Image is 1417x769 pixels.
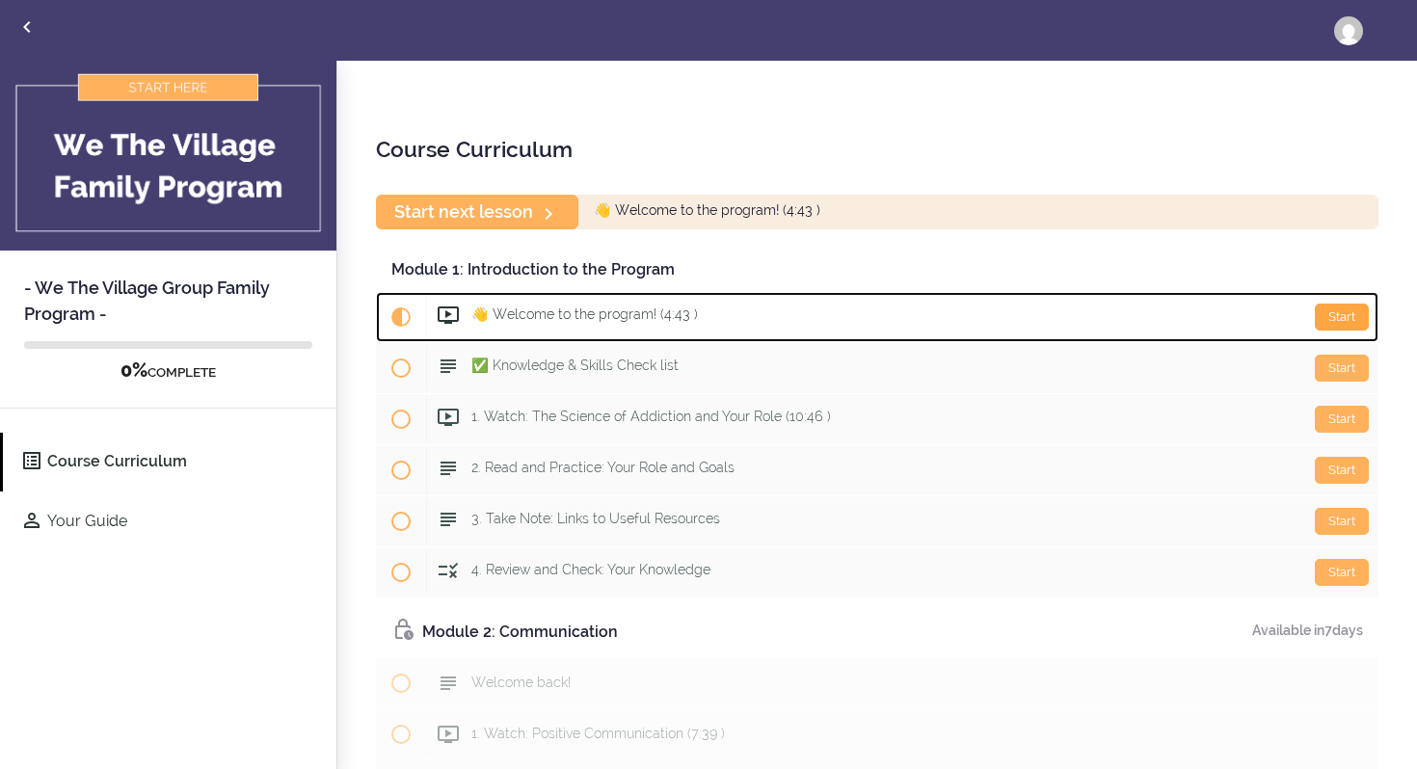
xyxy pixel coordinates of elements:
span: 1. Watch: Positive Communication (7:39 ) [471,726,725,741]
span: Current item [376,292,426,342]
span: Welcome back! [471,675,571,690]
span: 👋 Welcome to the program! (4:43 ) [471,306,698,322]
a: Current item Start 👋 Welcome to the program! (4:43 ) [376,292,1378,342]
div: Start [1315,406,1369,433]
div: Start [1315,508,1369,535]
h2: Course Curriculum [376,133,1378,166]
span: 👋 Welcome to the program! (4:43 ) [594,203,820,219]
span: ✅ Knowledge & Skills Check list [471,358,679,373]
div: Module 2: Communication [376,608,1378,658]
span: 2. Read and Practice: Your Role and Goals [471,460,735,475]
img: kate.libby.041@gmail.com [1334,16,1363,45]
a: Your Guide [3,492,336,551]
div: Start [1315,304,1369,331]
div: Start [1315,457,1369,484]
span: 3. Take Note: Links to Useful Resources [471,511,720,526]
a: Welcome back! [376,658,1378,708]
span: 7 [1324,623,1332,638]
a: Start 1. Watch: The Science of Addiction and Your Role (10:46 ) [376,394,1378,444]
a: Start 3. Take Note: Links to Useful Resources [376,496,1378,546]
a: Course Curriculum [3,433,336,491]
span: 0% [120,358,147,382]
a: Start 2. Read and Practice: Your Role and Goals [376,445,1378,495]
a: Start ✅ Knowledge & Skills Check list [376,343,1378,393]
a: Start next lesson [376,195,578,228]
div: Start [1315,355,1369,382]
a: Start 4. Review and Check: Your Knowledge [376,547,1378,597]
div: Available in days [1252,619,1363,642]
div: Start [1315,559,1369,586]
span: 4. Review and Check: Your Knowledge [471,562,710,577]
div: COMPLETE [24,358,312,384]
svg: Back to courses [15,15,39,39]
a: 1. Watch: Positive Communication (7:39 ) [376,709,1378,759]
div: Module 1: Introduction to the Program [376,249,1378,292]
span: 1. Watch: The Science of Addiction and Your Role (10:46 ) [471,409,831,424]
a: Back to courses [1,1,53,58]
